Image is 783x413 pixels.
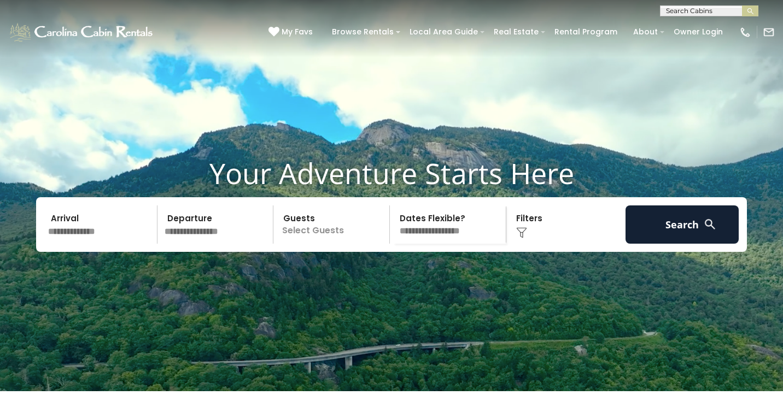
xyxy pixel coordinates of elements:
[516,227,527,238] img: filter--v1.png
[8,156,775,190] h1: Your Adventure Starts Here
[763,26,775,38] img: mail-regular-white.png
[626,205,739,244] button: Search
[488,23,544,40] a: Real Estate
[326,23,399,40] a: Browse Rentals
[703,217,717,231] img: search-regular-white.png
[739,26,751,38] img: phone-regular-white.png
[282,26,313,38] span: My Favs
[8,21,156,43] img: White-1-1-2.png
[277,205,389,244] p: Select Guests
[404,23,483,40] a: Local Area Guide
[628,23,663,40] a: About
[268,26,315,38] a: My Favs
[668,23,728,40] a: Owner Login
[549,23,623,40] a: Rental Program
